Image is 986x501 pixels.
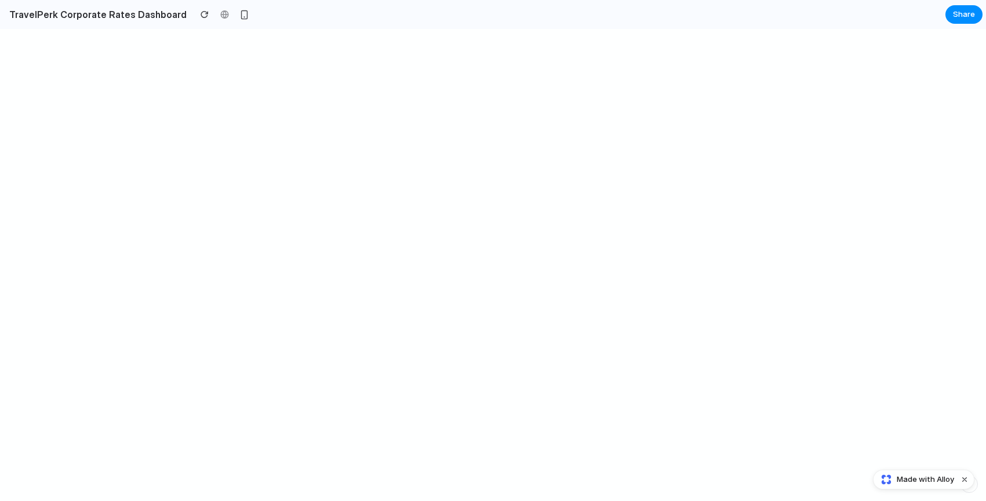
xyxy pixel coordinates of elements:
[5,8,187,21] h2: TravelPerk Corporate Rates Dashboard
[874,474,955,485] a: Made with Alloy
[958,473,972,487] button: Dismiss watermark
[945,5,983,24] button: Share
[897,474,954,485] span: Made with Alloy
[953,9,975,20] span: Share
